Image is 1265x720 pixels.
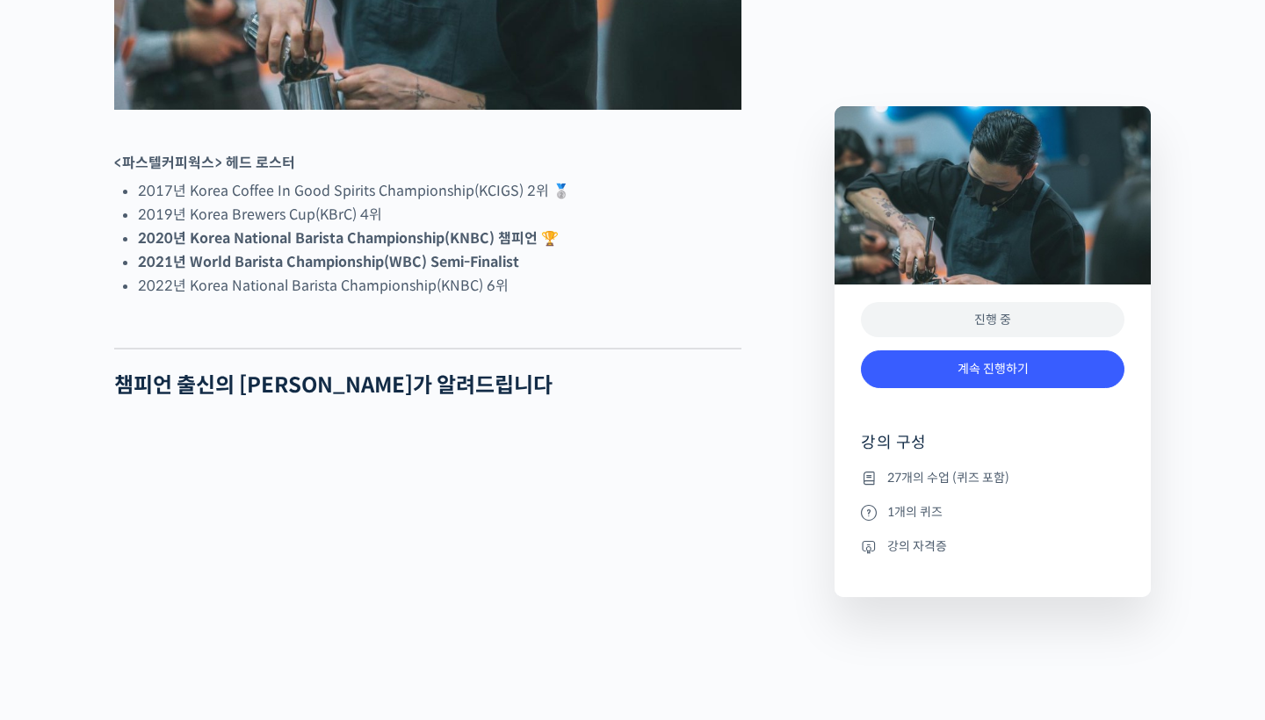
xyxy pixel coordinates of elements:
[861,467,1124,488] li: 27개의 수업 (퀴즈 포함)
[861,302,1124,338] div: 진행 중
[138,179,741,203] li: 2017년 Korea Coffee In Good Spirits Championship(KCIGS) 2위 🥈
[861,432,1124,467] h4: 강의 구성
[138,203,741,227] li: 2019년 Korea Brewers Cup(KBrC) 4위
[114,372,553,399] strong: 챔피언 출신의 [PERSON_NAME]가 알려드립니다
[861,501,1124,522] li: 1개의 퀴즈
[114,154,295,172] strong: <파스텔커피웍스> 헤드 로스터
[227,557,337,601] a: 설정
[5,557,116,601] a: 홈
[116,557,227,601] a: 대화
[138,274,741,298] li: 2022년 Korea National Barista Championship(KNBC) 6위
[271,583,293,597] span: 설정
[55,583,66,597] span: 홈
[861,350,1124,388] a: 계속 진행하기
[161,584,182,598] span: 대화
[138,253,519,271] strong: 2021년 World Barista Championship(WBC) Semi-Finalist
[861,536,1124,557] li: 강의 자격증
[138,229,559,248] strong: 2020년 Korea National Barista Championship(KNBC) 챔피언 🏆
